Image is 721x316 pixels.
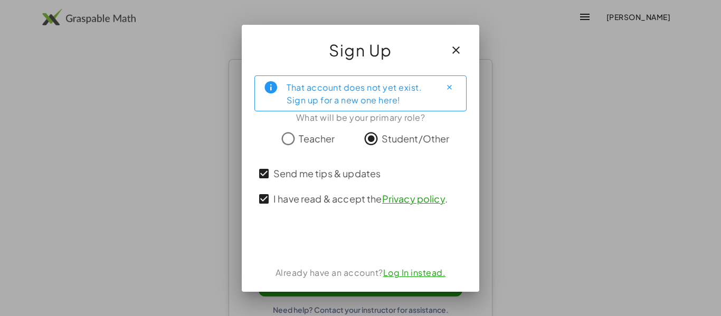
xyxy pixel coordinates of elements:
span: I have read & accept the . [273,191,448,206]
div: That account does not yet exist. Sign up for a new one here! [287,80,432,107]
span: Send me tips & updates [273,166,381,180]
span: Sign Up [329,37,392,63]
a: Privacy policy [382,193,445,205]
iframe: Sign in with Google Button [302,227,419,251]
a: Log In instead. [383,267,446,278]
button: Close [441,79,458,96]
div: What will be your primary role? [254,111,467,124]
div: Already have an account? [254,266,467,279]
span: Student/Other [382,131,450,146]
span: Teacher [299,131,335,146]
